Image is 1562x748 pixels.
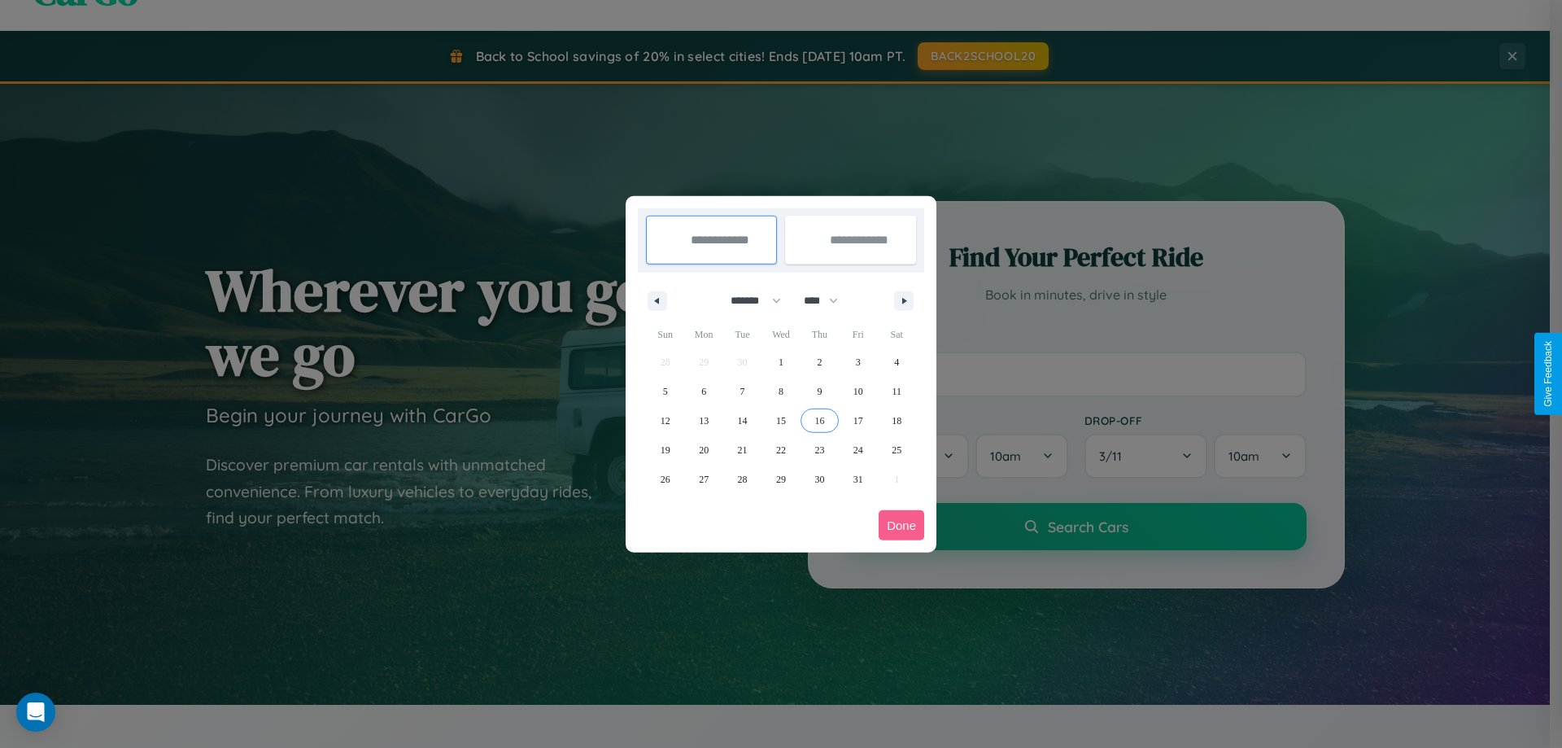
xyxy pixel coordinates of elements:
span: 31 [853,465,863,494]
span: 25 [892,435,901,465]
button: 13 [684,406,722,435]
button: 7 [723,377,761,406]
button: 16 [801,406,839,435]
button: 22 [761,435,800,465]
span: 19 [661,435,670,465]
span: 1 [779,348,783,377]
button: 18 [878,406,916,435]
button: 24 [839,435,877,465]
button: 5 [646,377,684,406]
button: 23 [801,435,839,465]
div: Give Feedback [1542,341,1554,407]
span: Sun [646,322,684,348]
span: 10 [853,377,863,406]
button: 27 [684,465,722,494]
span: 26 [661,465,670,494]
button: 9 [801,377,839,406]
span: 29 [776,465,786,494]
span: 16 [814,406,824,435]
span: 8 [779,377,783,406]
span: 4 [894,348,899,377]
span: 30 [814,465,824,494]
span: Mon [684,322,722,348]
span: 12 [661,406,670,435]
button: Done [879,510,924,540]
button: 19 [646,435,684,465]
div: Open Intercom Messenger [16,693,55,732]
button: 17 [839,406,877,435]
button: 6 [684,377,722,406]
button: 21 [723,435,761,465]
button: 2 [801,348,839,377]
button: 10 [839,377,877,406]
span: 18 [892,406,901,435]
span: 23 [814,435,824,465]
span: 7 [740,377,745,406]
button: 31 [839,465,877,494]
span: Thu [801,322,839,348]
button: 11 [878,377,916,406]
span: 2 [817,348,822,377]
span: 13 [699,406,709,435]
span: Tue [723,322,761,348]
span: 21 [738,435,748,465]
button: 28 [723,465,761,494]
span: 27 [699,465,709,494]
span: 17 [853,406,863,435]
span: 5 [663,377,668,406]
span: 24 [853,435,863,465]
button: 1 [761,348,800,377]
button: 14 [723,406,761,435]
button: 15 [761,406,800,435]
span: 14 [738,406,748,435]
span: 15 [776,406,786,435]
span: Sat [878,322,916,348]
span: 3 [856,348,861,377]
span: Fri [839,322,877,348]
button: 4 [878,348,916,377]
button: 30 [801,465,839,494]
button: 26 [646,465,684,494]
span: 22 [776,435,786,465]
span: Wed [761,322,800,348]
span: 11 [892,377,901,406]
span: 28 [738,465,748,494]
span: 20 [699,435,709,465]
button: 8 [761,377,800,406]
button: 25 [878,435,916,465]
button: 3 [839,348,877,377]
button: 29 [761,465,800,494]
button: 20 [684,435,722,465]
button: 12 [646,406,684,435]
span: 9 [817,377,822,406]
span: 6 [701,377,706,406]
